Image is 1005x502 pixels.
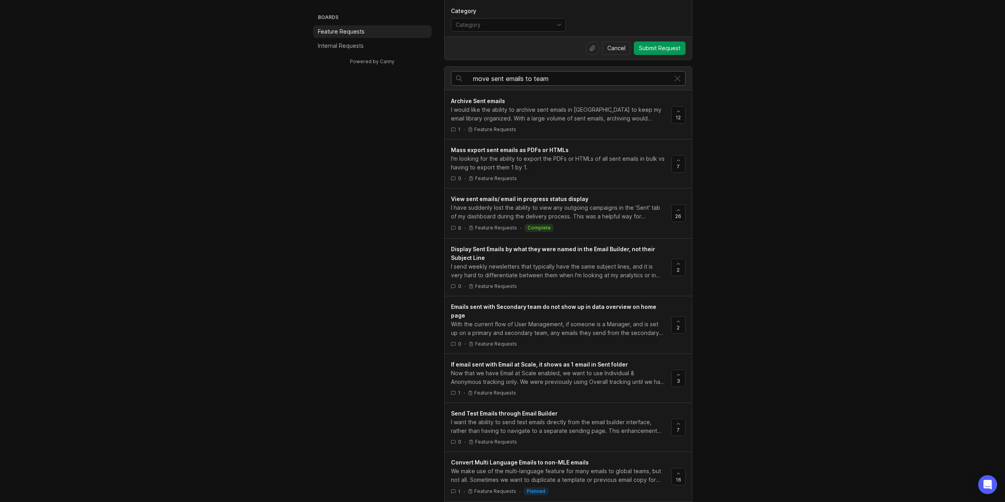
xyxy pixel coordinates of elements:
[475,225,517,231] p: Feature Requests
[318,28,364,36] p: Feature Requests
[473,74,670,83] input: Search…
[451,7,566,15] p: Category
[464,389,465,396] div: ·
[671,155,686,173] button: 7
[677,163,680,170] span: 7
[316,13,432,24] h3: Boards
[451,203,665,221] div: I have suddenly lost the ability to view any outgoing campaigns in the 'Sent' tab of my dashboard...
[677,427,680,433] span: 7
[451,98,505,104] span: Archive Sent emails
[451,195,671,232] a: View sent emails/ email in progress status displayI have suddenly lost the ability to view any ou...
[313,25,432,38] a: Feature Requests
[464,126,465,133] div: ·
[677,378,680,384] span: 3
[527,488,545,494] p: planned
[519,488,520,495] div: ·
[318,42,364,50] p: Internal Requests
[475,175,517,182] p: Feature Requests
[458,225,461,231] span: 6
[458,126,460,133] span: 1
[671,468,686,485] button: 16
[464,340,466,347] div: ·
[458,175,461,182] span: 0
[676,114,681,121] span: 12
[474,488,516,494] p: Feature Requests
[607,44,626,52] span: Cancel
[451,467,665,484] div: We make use of the multi-language feature for many emails to global teams, but not all. Sometimes...
[464,225,466,231] div: ·
[677,267,680,273] span: 2
[475,283,517,290] p: Feature Requests
[464,283,466,290] div: ·
[676,476,681,483] span: 16
[464,438,466,445] div: ·
[602,41,631,55] button: Cancel
[451,196,588,202] span: View sent emails/ email in progress status display
[451,105,665,123] div: I would like the ability to archive sent emails in [GEOGRAPHIC_DATA] to keep my email library org...
[451,97,671,133] a: Archive Sent emailsI would like the ability to archive sent emails in [GEOGRAPHIC_DATA] to keep m...
[451,245,671,290] a: Display Sent Emails by what they were named in the Email Builder, not their Subject LineI send we...
[675,213,681,220] span: 26
[451,418,665,435] div: I want the ability to send test emails directly from the email builder interface, rather than hav...
[458,488,460,495] span: 1
[451,146,671,182] a: Mass export sent emails as PDFs or HTMLsI'm looking for the ability to export the PDFs or HTMLs o...
[451,320,665,337] div: With the current flow of User Management, if someone is a Manager, and is set up on a primary and...
[451,262,665,280] div: I send weekly newsletters that typically have the same subject lines, and it is very hard to diff...
[671,205,686,222] button: 26
[634,41,686,55] button: Submit Request
[451,458,671,495] a: Convert Multi Language Emails to non-MLE emailsWe make use of the multi-language feature for many...
[671,370,686,387] button: 3
[978,475,997,494] div: Open Intercom Messenger
[671,316,686,334] button: 2
[671,259,686,276] button: 2
[349,57,396,66] a: Powered by Canny
[451,361,628,368] span: If email sent with Email at Scale, it shows as 1 email in Sent folder
[458,438,461,445] span: 0
[671,106,686,124] button: 12
[451,246,655,261] span: Display Sent Emails by what they were named in the Email Builder, not their Subject Line
[475,341,517,347] p: Feature Requests
[639,44,680,52] span: Submit Request
[451,409,671,445] a: Send Test Emails through Email BuilderI want the ability to send test emails directly from the em...
[451,154,665,172] div: I'm looking for the ability to export the PDFs or HTMLs of all sent emails in bulk vs having to e...
[474,126,516,133] p: Feature Requests
[553,22,565,28] svg: toggle icon
[451,410,558,417] span: Send Test Emails through Email Builder
[313,39,432,52] a: Internal Requests
[451,303,656,319] span: Emails sent with Secondary team do not show up in data overview on home page
[458,283,461,290] span: 0
[671,419,686,436] button: 7
[451,147,569,153] span: Mass export sent emails as PDFs or HTMLs
[451,459,589,466] span: Convert Multi Language Emails to non-MLE emails
[464,488,465,495] div: ·
[475,439,517,445] p: Feature Requests
[451,303,671,347] a: Emails sent with Secondary team do not show up in data overview on home pageWith the current flow...
[451,360,671,396] a: If email sent with Email at Scale, it shows as 1 email in Sent folderNow that we have Email at Sc...
[458,389,460,396] span: 1
[677,324,680,331] span: 2
[456,21,552,29] input: Category
[464,175,466,182] div: ·
[458,340,461,347] span: 0
[451,369,665,386] div: Now that we have Email at Scale enabled, we want to use Individual & Anonymous tracking only. We ...
[520,225,521,231] div: ·
[451,18,566,32] div: toggle menu
[528,225,550,231] p: complete
[474,390,516,396] p: Feature Requests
